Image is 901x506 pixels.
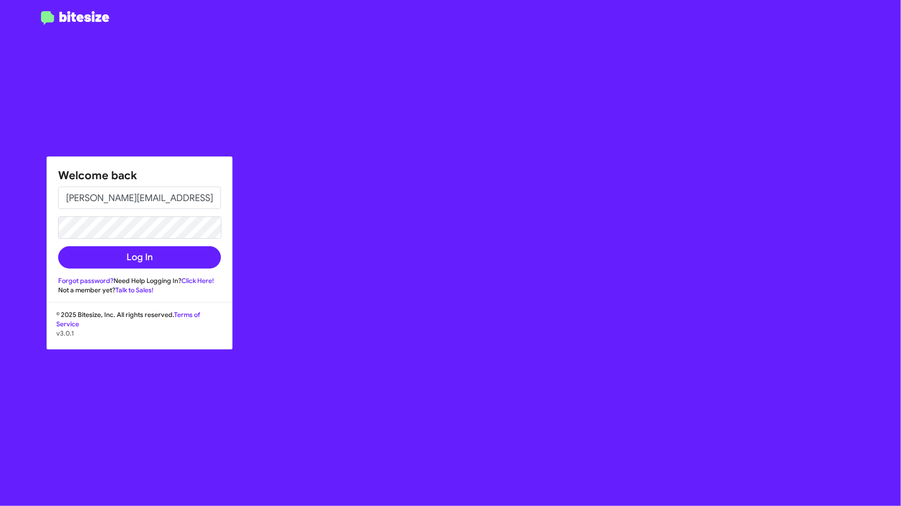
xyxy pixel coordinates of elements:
div: Need Help Logging In? [58,276,221,285]
div: Not a member yet? [58,285,221,295]
a: Click Here! [181,277,214,285]
a: Talk to Sales! [115,286,154,294]
div: © 2025 Bitesize, Inc. All rights reserved. [47,310,232,349]
a: Terms of Service [56,310,200,328]
button: Log In [58,246,221,269]
p: v3.0.1 [56,329,223,338]
input: Email address [58,187,221,209]
h1: Welcome back [58,168,221,183]
a: Forgot password? [58,277,113,285]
